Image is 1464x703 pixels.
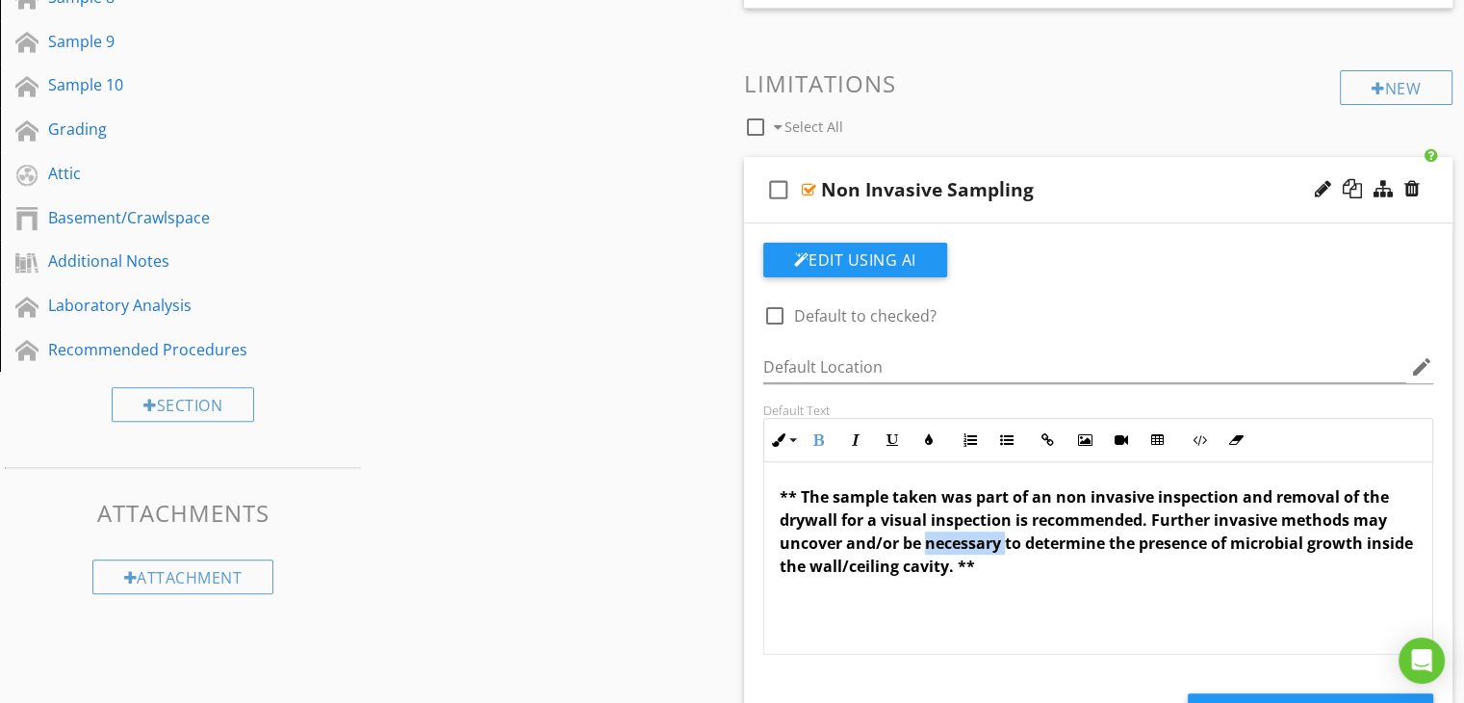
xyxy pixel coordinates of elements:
[744,70,1453,96] h3: Limitations
[763,167,794,213] i: check_box_outline_blank
[1399,638,1445,684] div: Open Intercom Messenger
[1030,422,1066,458] button: Insert Link (Ctrl+K)
[92,560,274,594] div: Attachment
[48,338,274,361] div: Recommended Procedures
[112,387,254,422] div: Section
[911,422,947,458] button: Colors
[952,422,989,458] button: Ordered List
[48,30,274,53] div: Sample 9
[801,422,837,458] button: Bold (Ctrl+B)
[1410,355,1433,378] i: edit
[48,117,274,141] div: Grading
[48,73,274,96] div: Sample 10
[821,178,1034,201] div: Non Invasive Sampling
[1066,422,1103,458] button: Insert Image (Ctrl+P)
[780,486,1413,577] strong: ** The sample taken was part of an non invasive inspection and removal of the drywall for a visua...
[763,243,947,277] button: Edit Using AI
[48,162,274,185] div: Attic
[48,206,274,229] div: Basement/Crawlspace
[763,403,1434,418] div: Default Text
[784,117,843,136] span: Select All
[48,249,274,273] div: Additional Notes
[837,422,874,458] button: Italic (Ctrl+I)
[1218,422,1254,458] button: Clear Formatting
[1140,422,1176,458] button: Insert Table
[763,351,1407,383] input: Default Location
[989,422,1025,458] button: Unordered List
[874,422,911,458] button: Underline (Ctrl+U)
[764,422,801,458] button: Inline Style
[794,306,937,325] label: Default to checked?
[1340,70,1452,105] div: New
[48,294,274,317] div: Laboratory Analysis
[1181,422,1218,458] button: Code View
[1103,422,1140,458] button: Insert Video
